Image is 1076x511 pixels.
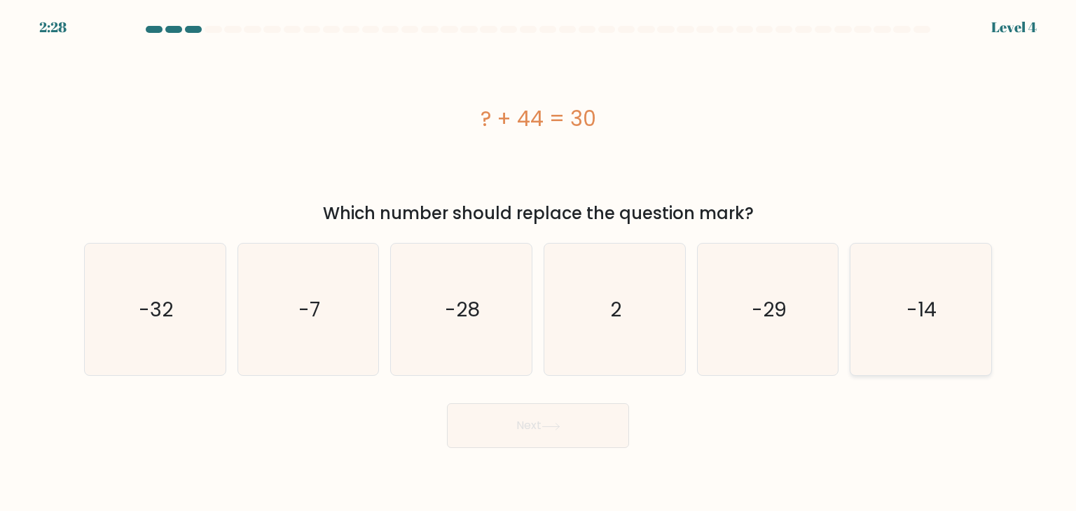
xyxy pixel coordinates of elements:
[610,295,621,323] text: 2
[298,295,320,323] text: -7
[447,403,629,448] button: Next
[84,103,992,134] div: ? + 44 = 30
[39,17,67,38] div: 2:28
[139,295,174,323] text: -32
[991,17,1037,38] div: Level 4
[907,295,937,323] text: -14
[446,295,481,323] text: -28
[92,201,984,226] div: Which number should replace the question mark?
[752,295,787,323] text: -29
